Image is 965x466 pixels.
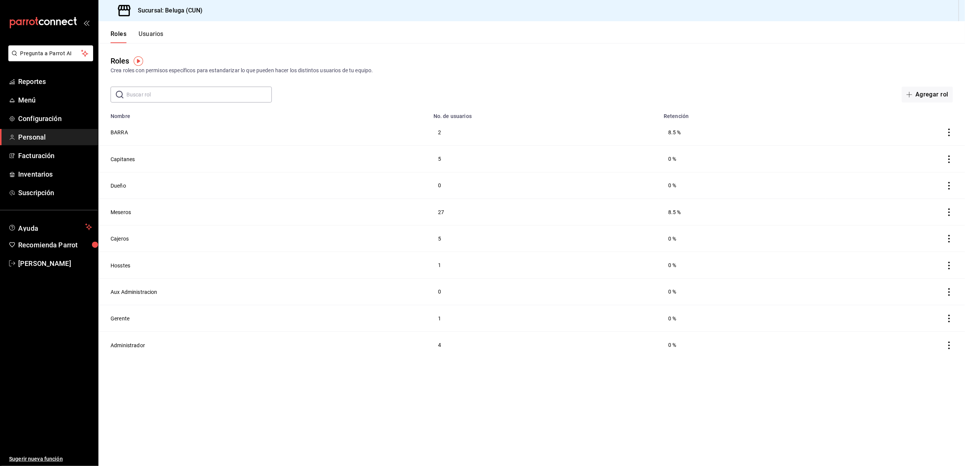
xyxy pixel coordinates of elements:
[945,262,953,269] button: actions
[8,45,93,61] button: Pregunta a Parrot AI
[429,252,659,278] td: 1
[111,155,135,163] button: Capitanes
[134,56,143,66] img: Tooltip marker
[111,55,129,67] div: Roles
[5,55,93,63] a: Pregunta a Parrot AI
[945,182,953,190] button: actions
[18,258,92,269] span: [PERSON_NAME]
[945,155,953,163] button: actions
[659,278,825,305] td: 0 %
[111,129,128,136] button: BARRA
[429,172,659,199] td: 0
[902,87,953,103] button: Agregar rol
[659,225,825,252] td: 0 %
[132,6,203,15] h3: Sucursal: Beluga (CUN)
[18,169,92,179] span: Inventarios
[659,252,825,278] td: 0 %
[111,262,130,269] button: Hosstes
[18,132,92,142] span: Personal
[945,342,953,349] button: actions
[945,129,953,136] button: actions
[111,235,129,242] button: Cajeros
[659,119,825,146] td: 8.5 %
[429,332,659,358] td: 4
[111,342,145,349] button: Administrador
[18,113,92,124] span: Configuración
[111,30,164,43] div: navigation tabs
[139,30,164,43] button: Usuarios
[111,315,129,322] button: Gerente
[18,188,92,198] span: Suscripción
[18,76,92,87] span: Reportes
[659,172,825,199] td: 0 %
[429,199,659,225] td: 27
[429,305,659,332] td: 1
[9,455,92,463] span: Sugerir nueva función
[429,278,659,305] td: 0
[111,208,131,216] button: Meseros
[429,225,659,252] td: 5
[20,50,81,57] span: Pregunta a Parrot AI
[111,182,126,190] button: Dueño
[83,20,89,26] button: open_drawer_menu
[429,119,659,146] td: 2
[111,30,126,43] button: Roles
[18,222,82,231] span: Ayuda
[945,288,953,296] button: actions
[126,87,272,102] input: Buscar rol
[429,146,659,172] td: 5
[18,95,92,105] span: Menú
[945,208,953,216] button: actions
[659,199,825,225] td: 8.5 %
[659,109,825,119] th: Retención
[659,305,825,332] td: 0 %
[429,109,659,119] th: No. de usuarios
[111,288,157,296] button: Aux Administracion
[98,109,429,119] th: Nombre
[945,315,953,322] button: actions
[111,67,953,75] div: Crea roles con permisos específicos para estandarizar lo que pueden hacer los distintos usuarios ...
[18,151,92,161] span: Facturación
[659,332,825,358] td: 0 %
[659,146,825,172] td: 0 %
[945,235,953,242] button: actions
[18,240,92,250] span: Recomienda Parrot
